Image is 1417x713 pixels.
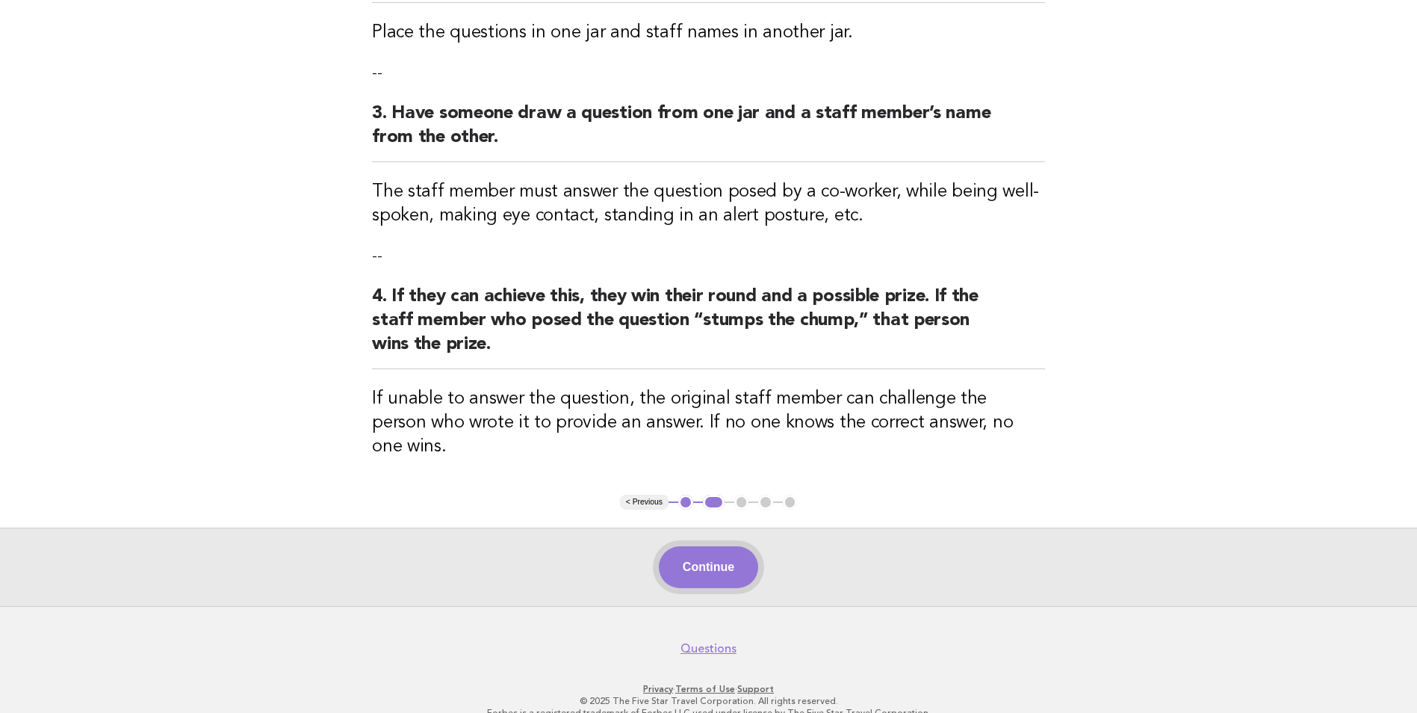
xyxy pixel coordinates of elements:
[643,684,673,694] a: Privacy
[372,387,1045,459] h3: If unable to answer the question, the original staff member can challenge the person who wrote it...
[737,684,774,694] a: Support
[372,21,1045,45] h3: Place the questions in one jar and staff names in another jar.
[252,695,1166,707] p: © 2025 The Five Star Travel Corporation. All rights reserved.
[678,495,693,510] button: 1
[659,546,758,588] button: Continue
[703,495,725,510] button: 2
[372,180,1045,228] h3: The staff member must answer the question posed by a co-worker, while being well-spoken, making e...
[252,683,1166,695] p: · ·
[372,285,1045,369] h2: 4. If they can achieve this, they win their round and a possible prize. If the staff member who p...
[372,246,1045,267] p: --
[675,684,735,694] a: Terms of Use
[620,495,669,510] button: < Previous
[372,63,1045,84] p: --
[372,102,1045,162] h2: 3. Have someone draw a question from one jar and a staff member’s name from the other.
[680,641,737,656] a: Questions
